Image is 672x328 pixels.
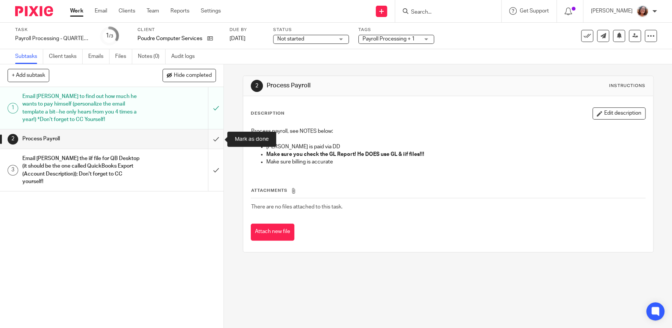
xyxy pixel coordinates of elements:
img: Pixie [15,6,53,16]
div: Payroll Processing - QUARTERLY - Poudre Computer [15,35,91,42]
label: Task [15,27,91,33]
div: 1 [8,103,18,113]
button: Attach new file [251,224,294,241]
a: Notes (0) [138,49,166,64]
button: + Add subtask [8,69,49,82]
a: Reports [170,7,189,15]
label: Due by [230,27,264,33]
p: [PERSON_NAME] [591,7,633,15]
strong: Make sure you check the GL Report! He DOES use GL & iif files!!! [266,152,424,157]
a: Emails [88,49,109,64]
h1: Process Payroll [267,82,464,90]
p: Description [251,110,284,117]
div: 3 [8,165,18,176]
a: Subtasks [15,49,43,64]
span: [DATE] [230,36,245,41]
div: 1 [106,31,113,40]
div: 2 [251,80,263,92]
span: Hide completed [174,73,212,79]
h1: Email [PERSON_NAME] to find out how much he wants to pay himself (personalize the email template ... [22,91,141,125]
span: Get Support [520,8,549,14]
button: Hide completed [163,69,216,82]
h1: Process Payroll [22,133,141,145]
a: Audit logs [171,49,200,64]
span: Attachments [251,188,288,193]
a: Settings [201,7,221,15]
div: Instructions [609,83,645,89]
input: Search [410,9,478,16]
a: Clients [119,7,135,15]
small: /3 [109,34,113,38]
a: Files [115,49,132,64]
label: Client [138,27,220,33]
span: There are no files attached to this task. [251,204,342,210]
p: Poudre Computer Services Inc [138,35,203,42]
div: 2 [8,134,18,145]
p: Process payroll, see NOTES below: [251,127,645,135]
a: Work [70,7,83,15]
label: Status [273,27,349,33]
a: Client tasks [49,49,83,64]
label: Tags [358,27,434,33]
button: Edit description [592,107,645,120]
p: Make sure billing is accurate [266,158,645,166]
span: Payroll Processing + 1 [363,36,415,42]
img: LB%20Reg%20Headshot%208-2-23.jpg [636,5,649,17]
p: [PERSON_NAME] is paid via DD [266,143,645,151]
a: Email [95,7,107,15]
h1: Email [PERSON_NAME] the iif file for QB Desktop (it should be the one called QuickBooks Export (A... [22,153,141,187]
span: Not started [277,36,304,42]
a: Team [147,7,159,15]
